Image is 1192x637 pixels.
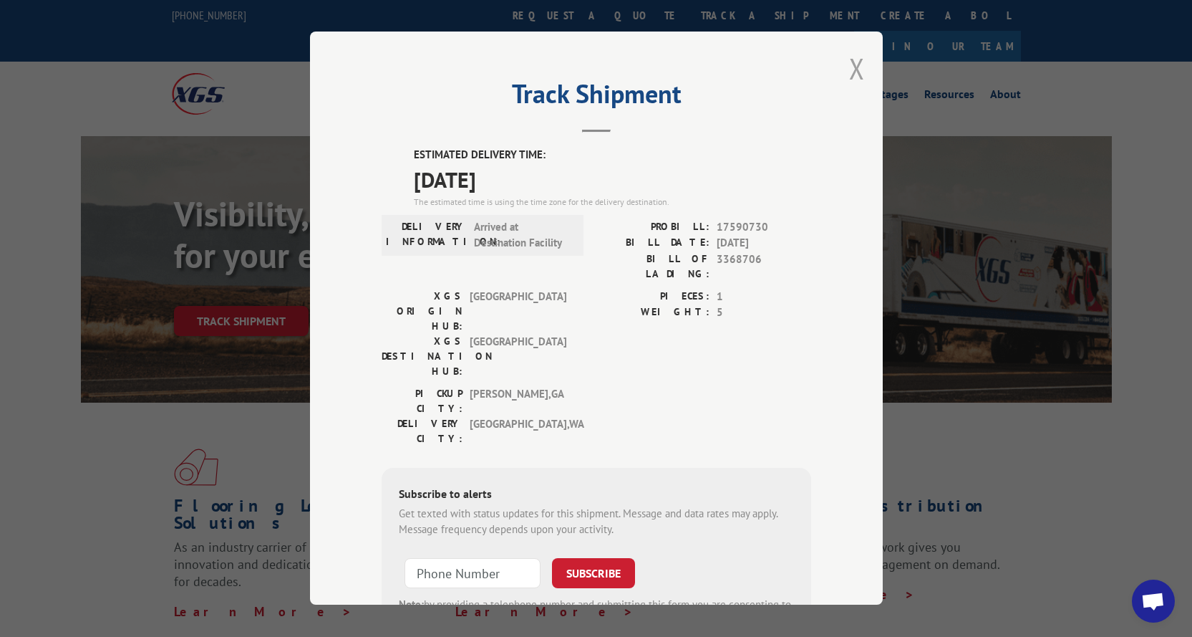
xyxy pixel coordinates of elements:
label: DELIVERY CITY: [382,416,462,446]
label: ESTIMATED DELIVERY TIME: [414,148,811,164]
h2: Track Shipment [382,84,811,111]
a: Open chat [1132,580,1175,623]
strong: Note: [399,598,424,611]
div: The estimated time is using the time zone for the delivery destination. [414,196,811,209]
button: SUBSCRIBE [552,558,635,588]
label: BILL OF LADING: [596,252,709,282]
span: 3368706 [717,252,811,282]
span: [DATE] [717,236,811,252]
label: XGS DESTINATION HUB: [382,334,462,379]
span: 5 [717,305,811,322]
label: PROBILL: [596,219,709,236]
label: PICKUP CITY: [382,386,462,416]
label: PIECES: [596,289,709,305]
span: Arrived at Destination Facility [474,219,571,252]
label: WEIGHT: [596,305,709,322]
div: Subscribe to alerts [399,485,794,506]
span: [GEOGRAPHIC_DATA] [470,289,566,334]
span: 17590730 [717,219,811,236]
span: [DATE] [414,163,811,196]
span: [PERSON_NAME] , GA [470,386,566,416]
span: 1 [717,289,811,305]
label: BILL DATE: [596,236,709,252]
span: [GEOGRAPHIC_DATA] , WA [470,416,566,446]
label: XGS ORIGIN HUB: [382,289,462,334]
span: [GEOGRAPHIC_DATA] [470,334,566,379]
label: DELIVERY INFORMATION: [386,219,467,252]
button: Close modal [849,49,865,87]
input: Phone Number [404,558,541,588]
div: Get texted with status updates for this shipment. Message and data rates may apply. Message frequ... [399,506,794,538]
